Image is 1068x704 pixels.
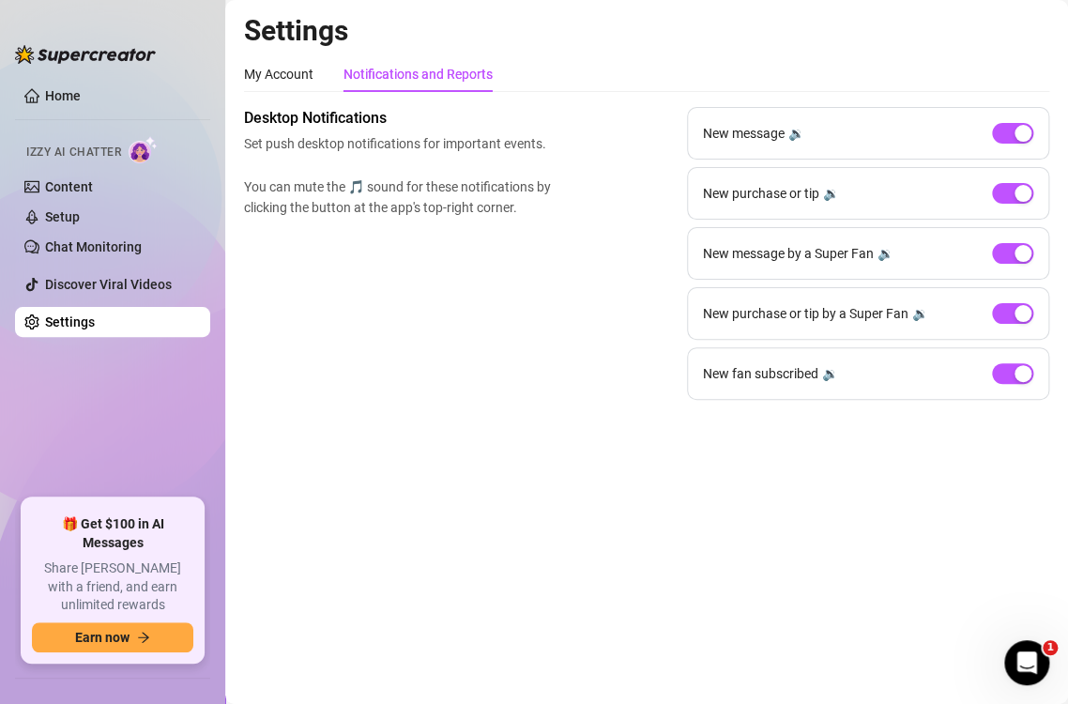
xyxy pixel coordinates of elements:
a: Setup [45,209,80,224]
div: My Account [244,64,313,84]
a: Settings [45,314,95,329]
span: You can mute the 🎵 sound for these notifications by clicking the button at the app's top-right co... [244,176,559,218]
span: New purchase or tip by a Super Fan [703,303,908,324]
button: Earn nowarrow-right [32,622,193,652]
span: New purchase or tip [703,183,819,204]
span: 🎁 Get $100 in AI Messages [32,515,193,552]
div: 🔉 [912,303,928,324]
div: Notifications and Reports [343,64,493,84]
span: Izzy AI Chatter [26,144,121,161]
div: 🔉 [823,183,839,204]
img: AI Chatter [129,136,158,163]
span: Share [PERSON_NAME] with a friend, and earn unlimited rewards [32,559,193,615]
span: Earn now [75,630,130,645]
h2: Settings [244,13,1049,49]
a: Discover Viral Videos [45,277,172,292]
span: New message by a Super Fan [703,243,874,264]
a: Content [45,179,93,194]
iframe: Intercom live chat [1004,640,1049,685]
span: Set push desktop notifications for important events. [244,133,559,154]
span: New fan subscribed [703,363,818,384]
a: Home [45,88,81,103]
span: 1 [1043,640,1058,655]
div: 🔉 [822,363,838,384]
span: Desktop Notifications [244,107,559,130]
a: Chat Monitoring [45,239,142,254]
img: logo-BBDzfeDw.svg [15,45,156,64]
span: arrow-right [137,631,150,644]
span: New message [703,123,785,144]
div: 🔉 [877,243,893,264]
div: 🔉 [788,123,804,144]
